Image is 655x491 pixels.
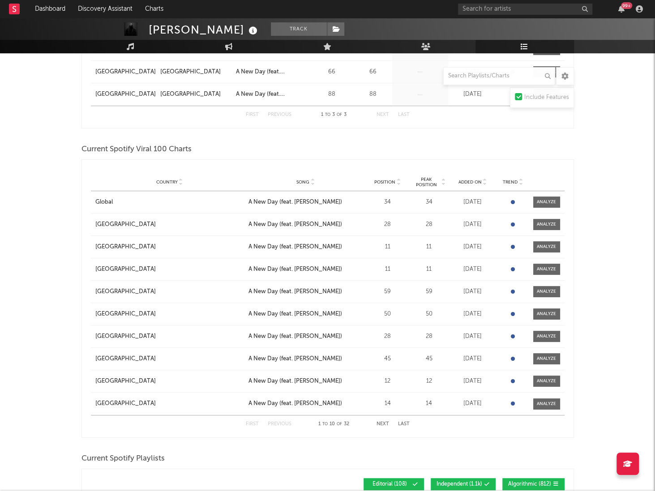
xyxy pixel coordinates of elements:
button: 99+ [618,5,625,13]
div: 66 [356,68,390,77]
div: 34 [412,198,446,207]
a: [GEOGRAPHIC_DATA] [95,399,244,408]
div: 59 [368,287,408,296]
div: [GEOGRAPHIC_DATA] [160,90,221,99]
div: 12 [412,377,446,386]
button: First [246,422,259,427]
button: Next [377,422,389,427]
div: 28 [368,332,408,341]
div: Global [95,198,113,207]
div: 50 [412,310,446,319]
span: Song [296,179,309,185]
a: [GEOGRAPHIC_DATA] [160,90,231,99]
span: of [337,113,342,117]
button: Track [271,22,327,36]
div: 14 [412,399,446,408]
div: 45 [412,354,446,363]
a: A New Day (feat. [PERSON_NAME]) [248,287,363,296]
div: 1 3 3 [309,110,359,120]
a: [GEOGRAPHIC_DATA] [95,310,244,319]
a: A New Day (feat. [PERSON_NAME]) [248,198,363,207]
div: 1 10 32 [309,419,359,430]
a: [GEOGRAPHIC_DATA] [95,332,244,341]
div: 11 [412,243,446,252]
div: 99 + [621,2,632,9]
button: Next [377,112,389,117]
span: to [322,422,328,426]
span: Independent ( 1.1k ) [437,482,482,487]
div: 88 [356,90,390,99]
div: [DATE] [450,399,495,408]
a: A New Day (feat. [PERSON_NAME]) [248,377,363,386]
a: [GEOGRAPHIC_DATA] [95,265,244,274]
button: Editorial(108) [364,478,424,490]
button: First [246,112,259,117]
button: Previous [268,422,291,427]
div: A New Day (feat. [PERSON_NAME]) [248,399,342,408]
a: Global [95,198,244,207]
a: [GEOGRAPHIC_DATA] [95,90,156,99]
div: [DATE] [450,90,495,99]
div: [DATE] [450,265,495,274]
span: Position [374,179,395,185]
span: Added On [458,179,482,185]
a: [GEOGRAPHIC_DATA] [95,243,244,252]
div: [GEOGRAPHIC_DATA] [95,265,156,274]
span: Editorial ( 108 ) [369,482,411,487]
span: Country [156,179,178,185]
div: A New Day (feat. [PERSON_NAME]) [248,377,342,386]
a: A New Day (feat. [PERSON_NAME]) [248,243,363,252]
div: A New Day (feat. [PERSON_NAME]) [248,287,342,296]
a: A New Day (feat. [PERSON_NAME]) [248,399,363,408]
div: A New Day (feat. [PERSON_NAME]) [248,310,342,319]
div: [GEOGRAPHIC_DATA] [95,310,156,319]
div: Include Features [524,92,569,103]
div: [DATE] [450,377,495,386]
input: Search for artists [458,4,592,15]
div: [GEOGRAPHIC_DATA] [95,287,156,296]
div: 11 [368,265,408,274]
div: A New Day (feat. [PERSON_NAME]) [248,332,342,341]
a: A New Day (feat. [PERSON_NAME]) [248,265,363,274]
div: 59 [412,287,446,296]
a: A New Day (feat. [PERSON_NAME]) [248,332,363,341]
a: [GEOGRAPHIC_DATA] [95,377,244,386]
span: Trend [503,179,518,185]
div: [DATE] [450,354,495,363]
a: [GEOGRAPHIC_DATA] [95,287,244,296]
div: 28 [412,332,446,341]
div: [DATE] [450,310,495,319]
div: [GEOGRAPHIC_DATA] [95,68,156,77]
div: 28 [412,220,446,229]
div: [DATE] [450,220,495,229]
div: [DATE] [450,243,495,252]
div: [GEOGRAPHIC_DATA] [95,399,156,408]
span: Algorithmic ( 812 ) [508,482,551,487]
a: A New Day (feat. [PERSON_NAME]) [236,90,307,99]
button: Last [398,422,410,427]
div: 14 [368,399,408,408]
div: A New Day (feat. [PERSON_NAME]) [248,243,342,252]
div: 45 [368,354,408,363]
span: Current Spotify Playlists [81,453,165,464]
span: Current Spotify Viral 100 Charts [81,144,192,155]
button: Last [398,112,410,117]
div: 12 [368,377,408,386]
div: 11 [368,243,408,252]
div: 28 [368,220,408,229]
div: 88 [312,90,352,99]
button: Independent(1.1k) [431,478,496,490]
div: [DATE] [450,332,495,341]
div: [DATE] [450,287,495,296]
a: A New Day (feat. [PERSON_NAME]) [248,354,363,363]
div: [GEOGRAPHIC_DATA] [95,220,156,229]
div: [GEOGRAPHIC_DATA] [95,332,156,341]
div: 11 [412,265,446,274]
button: Algorithmic(812) [502,478,565,490]
a: A New Day (feat. [PERSON_NAME]) [236,68,307,77]
div: A New Day (feat. [PERSON_NAME]) [248,265,342,274]
a: A New Day (feat. [PERSON_NAME]) [248,220,363,229]
div: [GEOGRAPHIC_DATA] [95,243,156,252]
